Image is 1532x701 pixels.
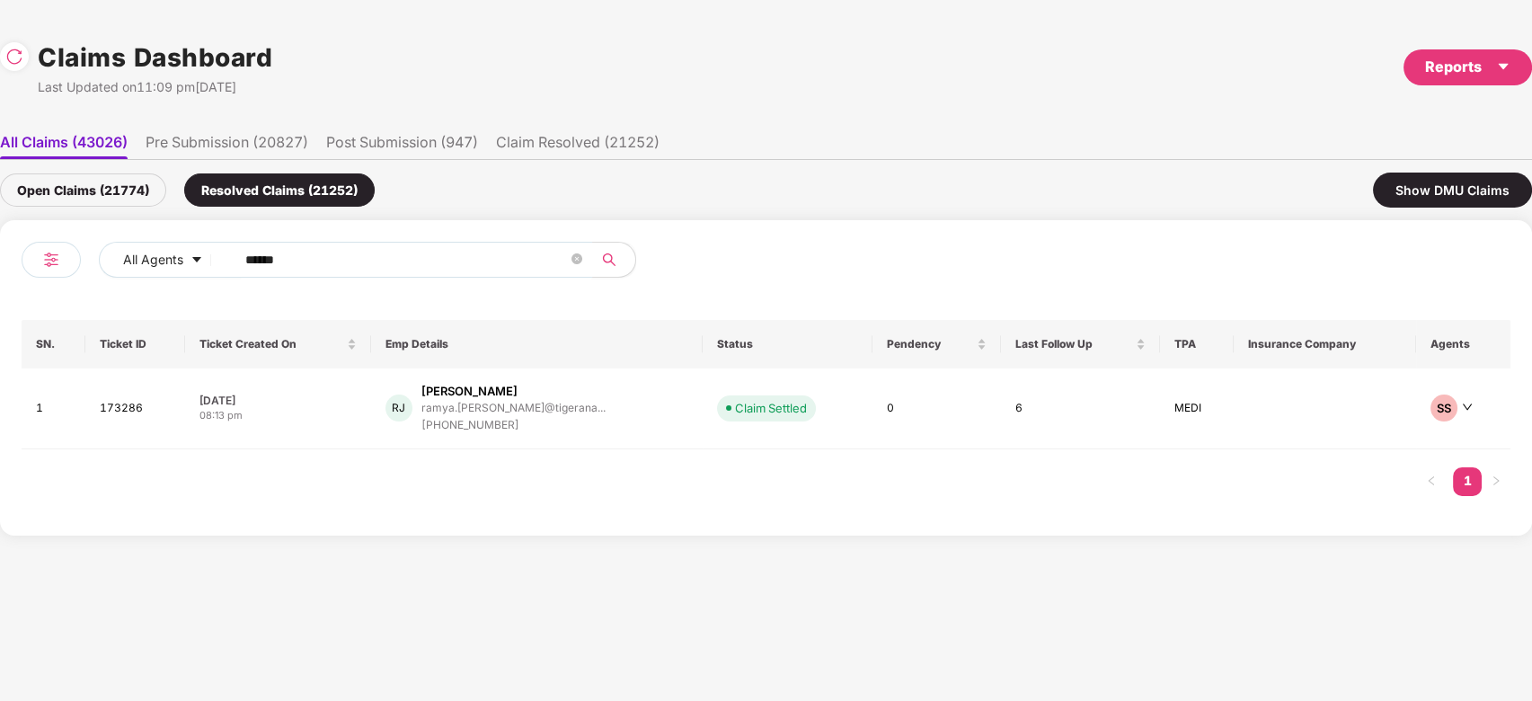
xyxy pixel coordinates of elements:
li: Pre Submission (20827) [146,133,308,159]
li: Post Submission (947) [326,133,478,159]
span: caret-down [1496,59,1510,74]
span: caret-down [190,253,203,268]
span: Ticket Created On [199,337,342,351]
th: Pendency [872,320,1001,368]
td: 173286 [85,368,186,449]
div: ramya.[PERSON_NAME]@tigerana... [421,402,606,413]
div: Claim Settled [735,399,807,417]
span: close-circle [571,253,582,264]
li: Claim Resolved (21252) [496,133,660,159]
div: [PERSON_NAME] [421,383,518,400]
th: Insurance Company [1234,320,1415,368]
div: Reports [1425,56,1510,78]
th: Status [703,320,872,368]
img: svg+xml;base64,PHN2ZyBpZD0iUmVsb2FkLTMyeDMyIiB4bWxucz0iaHR0cDovL3d3dy53My5vcmcvMjAwMC9zdmciIHdpZH... [5,48,23,66]
div: RJ [385,395,412,421]
span: down [1462,402,1473,413]
div: [PHONE_NUMBER] [421,417,606,434]
td: 1 [22,368,85,449]
button: right [1482,467,1510,496]
th: SN. [22,320,85,368]
span: left [1426,475,1437,486]
span: Last Follow Up [1015,337,1132,351]
th: TPA [1160,320,1235,368]
a: 1 [1453,467,1482,494]
span: All Agents [123,250,183,270]
div: Show DMU Claims [1373,173,1532,208]
div: 08:13 pm [199,408,356,423]
th: Agents [1416,320,1510,368]
td: 0 [872,368,1001,449]
span: close-circle [571,252,582,269]
span: search [591,253,626,267]
div: Last Updated on 11:09 pm[DATE] [38,77,272,97]
button: search [591,242,636,278]
div: Resolved Claims (21252) [184,173,375,207]
div: [DATE] [199,393,356,408]
span: right [1491,475,1501,486]
div: SS [1430,395,1457,421]
img: svg+xml;base64,PHN2ZyB4bWxucz0iaHR0cDovL3d3dy53My5vcmcvMjAwMC9zdmciIHdpZHRoPSIyNCIgaGVpZ2h0PSIyNC... [40,249,62,271]
td: MEDI [1160,368,1235,449]
button: All Agentscaret-down [99,242,242,278]
th: Emp Details [371,320,703,368]
li: Previous Page [1417,467,1446,496]
th: Last Follow Up [1001,320,1160,368]
li: Next Page [1482,467,1510,496]
th: Ticket Created On [185,320,370,368]
h1: Claims Dashboard [38,38,272,77]
td: 6 [1001,368,1160,449]
button: left [1417,467,1446,496]
th: Ticket ID [85,320,186,368]
span: Pendency [887,337,973,351]
li: 1 [1453,467,1482,496]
